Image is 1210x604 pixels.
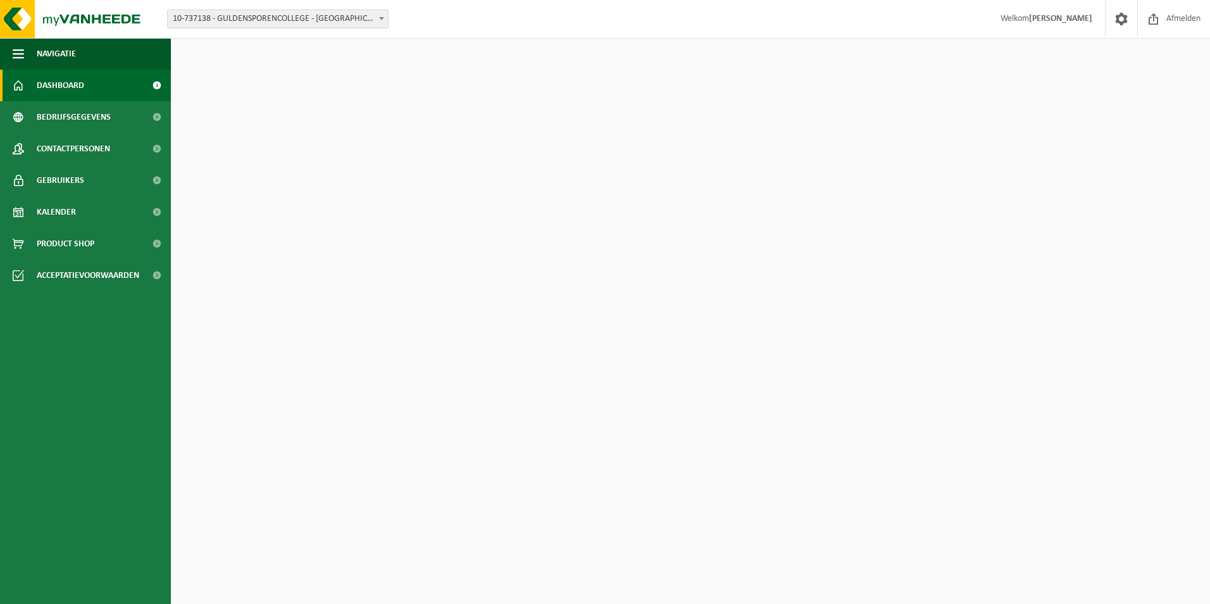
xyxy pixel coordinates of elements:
[37,38,76,70] span: Navigatie
[37,101,111,133] span: Bedrijfsgegevens
[37,133,110,165] span: Contactpersonen
[37,228,94,260] span: Product Shop
[37,165,84,196] span: Gebruikers
[167,9,389,28] span: 10-737138 - GULDENSPORENCOLLEGE - HARELBEKE - HARELBEKE
[1029,14,1092,23] strong: [PERSON_NAME]
[168,10,388,28] span: 10-737138 - GULDENSPORENCOLLEGE - HARELBEKE - HARELBEKE
[37,260,139,291] span: Acceptatievoorwaarden
[37,70,84,101] span: Dashboard
[37,196,76,228] span: Kalender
